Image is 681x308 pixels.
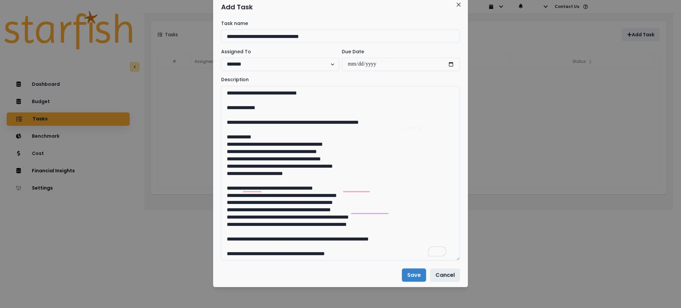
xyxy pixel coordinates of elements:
label: Description [221,76,456,83]
label: Due Date [342,48,456,55]
textarea: To enrich screen reader interactions, please activate Accessibility in Grammarly extension settings [221,86,460,260]
label: Task name [221,20,456,27]
button: Cancel [430,268,460,282]
button: Save [402,268,426,282]
label: Assigned To [221,48,335,55]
